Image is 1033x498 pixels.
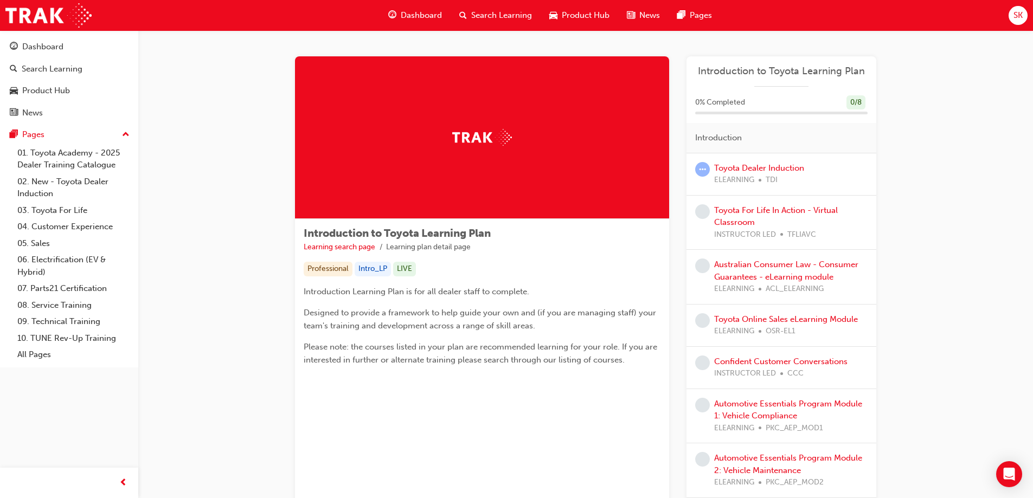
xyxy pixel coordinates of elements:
a: news-iconNews [618,4,669,27]
span: learningRecordVerb_NONE-icon [695,204,710,219]
span: Introduction to Toyota Learning Plan [304,227,491,240]
span: guage-icon [388,9,396,22]
span: car-icon [549,9,557,22]
div: Pages [22,128,44,141]
span: OSR-EL1 [766,325,795,338]
div: Open Intercom Messenger [996,461,1022,487]
span: guage-icon [10,42,18,52]
span: up-icon [122,128,130,142]
a: Toyota For Life In Action - Virtual Classroom [714,205,838,228]
span: ACL_ELEARNING [766,283,824,295]
button: Pages [4,125,134,145]
span: Product Hub [562,9,609,22]
span: 0 % Completed [695,96,745,109]
span: CCC [787,367,804,380]
span: Introduction [695,132,742,144]
a: 07. Parts21 Certification [13,280,134,297]
span: Dashboard [401,9,442,22]
span: PKC_AEP_MOD1 [766,422,823,435]
span: pages-icon [677,9,685,22]
div: Dashboard [22,41,63,53]
a: 03. Toyota For Life [13,202,134,219]
div: Search Learning [22,63,82,75]
a: Dashboard [4,37,134,57]
a: Learning search page [304,242,375,251]
a: 04. Customer Experience [13,218,134,235]
a: Search Learning [4,59,134,79]
span: prev-icon [119,476,127,490]
span: TDI [766,174,778,186]
div: LIVE [393,262,416,276]
span: News [639,9,660,22]
span: Search Learning [471,9,532,22]
span: Designed to provide a framework to help guide your own and (if you are managing staff) your team'... [304,308,658,331]
div: Professional [304,262,352,276]
span: ELEARNING [714,174,754,186]
div: Intro_LP [355,262,391,276]
span: car-icon [10,86,18,96]
span: learningRecordVerb_NONE-icon [695,355,710,370]
span: PKC_AEP_MOD2 [766,476,824,489]
a: Toyota Online Sales eLearning Module [714,314,858,324]
a: Introduction to Toyota Learning Plan [695,65,868,77]
span: ELEARNING [714,476,754,489]
div: Product Hub [22,85,70,97]
span: learningRecordVerb_NONE-icon [695,452,710,467]
span: INSTRUCTOR LED [714,367,776,380]
a: guage-iconDashboard [380,4,451,27]
a: 08. Service Training [13,297,134,314]
a: 09. Technical Training [13,313,134,330]
a: search-iconSearch Learning [451,4,541,27]
a: 10. TUNE Rev-Up Training [13,330,134,347]
span: learningRecordVerb_NONE-icon [695,258,710,273]
button: SK [1009,6,1028,25]
span: TFLIAVC [787,229,816,241]
div: News [22,107,43,119]
a: Automotive Essentials Program Module 1: Vehicle Compliance [714,399,862,421]
a: All Pages [13,346,134,363]
a: 02. New - Toyota Dealer Induction [13,173,134,202]
span: ELEARNING [714,283,754,295]
span: search-icon [459,9,467,22]
span: learningRecordVerb_NONE-icon [695,313,710,328]
a: Product Hub [4,81,134,101]
span: ELEARNING [714,422,754,435]
span: pages-icon [10,130,18,140]
span: ELEARNING [714,325,754,338]
a: 01. Toyota Academy - 2025 Dealer Training Catalogue [13,145,134,173]
span: Pages [690,9,712,22]
a: pages-iconPages [669,4,721,27]
a: 06. Electrification (EV & Hybrid) [13,251,134,280]
span: search-icon [10,64,17,74]
span: Introduction Learning Plan is for all dealer staff to complete. [304,287,529,296]
img: Trak [5,3,92,28]
a: Toyota Dealer Induction [714,163,804,173]
img: Trak [452,129,512,146]
button: DashboardSearch LearningProduct HubNews [4,35,134,125]
span: news-icon [10,108,18,118]
a: Australian Consumer Law - Consumer Guarantees - eLearning module [714,260,858,282]
li: Learning plan detail page [386,241,471,254]
a: car-iconProduct Hub [541,4,618,27]
a: 05. Sales [13,235,134,252]
span: Please note: the courses listed in your plan are recommended learning for your role. If you are i... [304,342,659,365]
span: learningRecordVerb_ATTEMPT-icon [695,162,710,177]
a: Confident Customer Conversations [714,357,848,366]
a: News [4,103,134,123]
div: 0 / 8 [846,95,865,110]
span: news-icon [627,9,635,22]
a: Automotive Essentials Program Module 2: Vehicle Maintenance [714,453,862,475]
span: SK [1013,9,1023,22]
span: INSTRUCTOR LED [714,229,776,241]
span: learningRecordVerb_NONE-icon [695,398,710,412]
